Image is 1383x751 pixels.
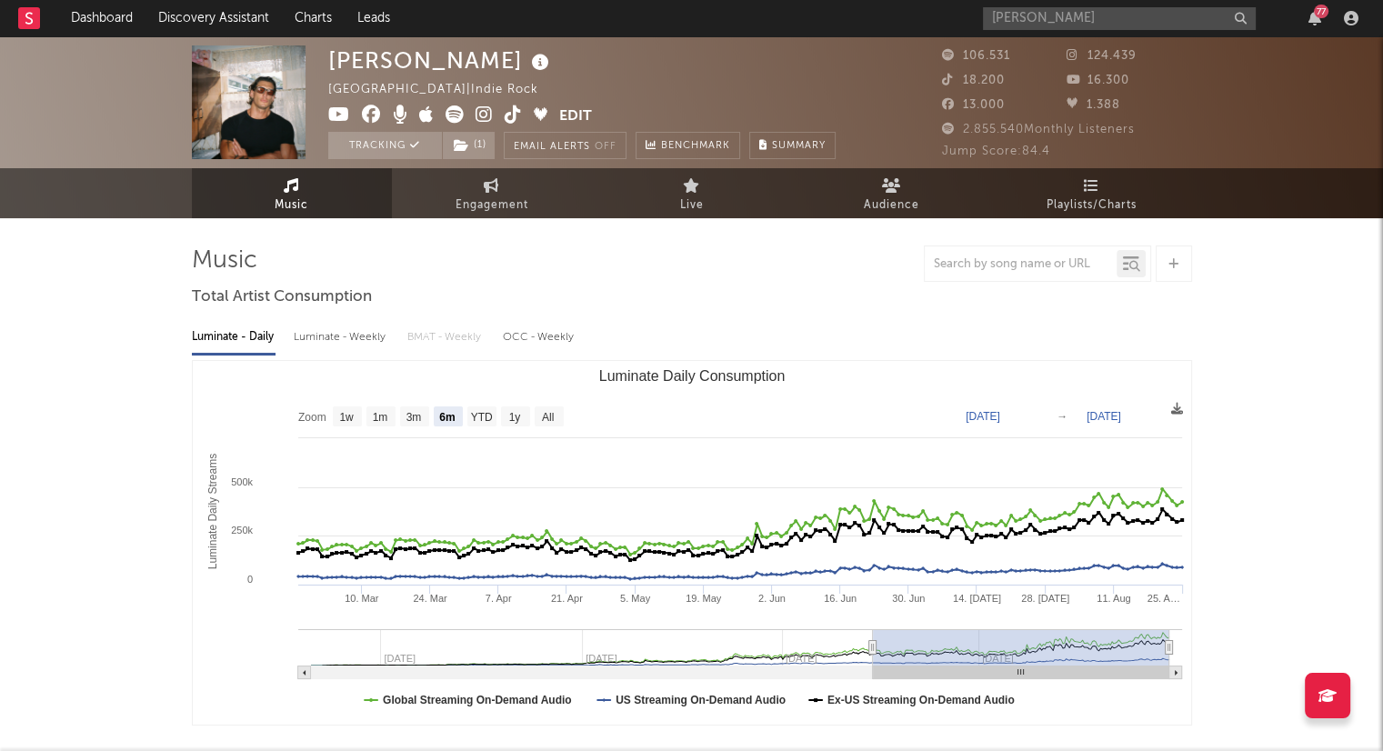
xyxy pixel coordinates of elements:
[680,195,704,216] span: Live
[470,411,492,424] text: YTD
[205,454,218,569] text: Luminate Daily Streams
[792,168,992,218] a: Audience
[925,257,1117,272] input: Search by song name or URL
[504,132,626,159] button: Email AlertsOff
[328,132,442,159] button: Tracking
[503,322,576,353] div: OCC - Weekly
[1021,593,1069,604] text: 28. [DATE]
[942,50,1010,62] span: 106.531
[246,574,252,585] text: 0
[550,593,582,604] text: 21. Apr
[661,135,730,157] span: Benchmark
[749,132,836,159] button: Summary
[942,124,1135,135] span: 2.855.540 Monthly Listeners
[541,411,553,424] text: All
[620,593,651,604] text: 5. May
[892,593,925,604] text: 30. Jun
[275,195,308,216] span: Music
[983,7,1256,30] input: Search for artists
[456,195,528,216] span: Engagement
[757,593,785,604] text: 2. Jun
[328,45,554,75] div: [PERSON_NAME]
[192,286,372,308] span: Total Artist Consumption
[824,593,857,604] text: 16. Jun
[616,694,786,706] text: US Streaming On-Demand Audio
[992,168,1192,218] a: Playlists/Charts
[592,168,792,218] a: Live
[1067,99,1120,111] span: 1.388
[192,322,276,353] div: Luminate - Daily
[193,361,1191,725] svg: Luminate Daily Consumption
[485,593,511,604] text: 7. Apr
[294,322,389,353] div: Luminate - Weekly
[1087,410,1121,423] text: [DATE]
[508,411,520,424] text: 1y
[392,168,592,218] a: Engagement
[328,79,559,101] div: [GEOGRAPHIC_DATA] | Indie Rock
[192,168,392,218] a: Music
[383,694,572,706] text: Global Streaming On-Demand Audio
[406,411,421,424] text: 3m
[952,593,1000,604] text: 14. [DATE]
[231,525,253,536] text: 250k
[686,593,722,604] text: 19. May
[598,368,785,384] text: Luminate Daily Consumption
[413,593,447,604] text: 24. Mar
[827,694,1014,706] text: Ex-US Streaming On-Demand Audio
[439,411,455,424] text: 6m
[1067,75,1129,86] span: 16.300
[942,145,1050,157] span: Jump Score: 84.4
[231,476,253,487] text: 500k
[595,142,616,152] em: Off
[339,411,354,424] text: 1w
[864,195,919,216] span: Audience
[298,411,326,424] text: Zoom
[1147,593,1179,604] text: 25. A…
[559,105,592,128] button: Edit
[966,410,1000,423] text: [DATE]
[1057,410,1067,423] text: →
[772,141,826,151] span: Summary
[442,132,496,159] span: ( 1 )
[942,75,1005,86] span: 18.200
[443,132,495,159] button: (1)
[1067,50,1137,62] span: 124.439
[345,593,379,604] text: 10. Mar
[1097,593,1130,604] text: 11. Aug
[1314,5,1328,18] div: 77
[1047,195,1137,216] span: Playlists/Charts
[636,132,740,159] a: Benchmark
[1308,11,1321,25] button: 77
[942,99,1005,111] span: 13.000
[372,411,387,424] text: 1m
